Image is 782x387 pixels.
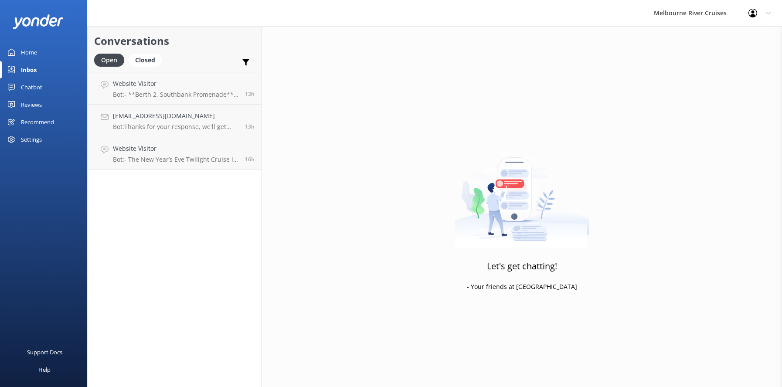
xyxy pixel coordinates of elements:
h4: [EMAIL_ADDRESS][DOMAIN_NAME] [113,111,238,121]
div: Help [38,361,51,378]
a: [EMAIL_ADDRESS][DOMAIN_NAME]Bot:Thanks for your response, we'll get back to you as soon as we can... [88,105,261,137]
h2: Conversations [94,33,255,49]
a: Website VisitorBot:- The New Year’s Eve Twilight Cruise is family-friendly, with prices for child... [88,137,261,170]
a: Open [94,55,129,64]
h4: Website Visitor [113,144,238,153]
div: Recommend [21,113,54,131]
p: Bot: Thanks for your response, we'll get back to you as soon as we can during opening hours. [113,123,238,131]
span: 05:44pm 19-Aug-2025 (UTC +10:00) Australia/Sydney [245,156,255,163]
div: Open [94,54,124,67]
div: Closed [129,54,162,67]
a: Website VisitorBot:- **Berth 2, Southbank Promenade**: Various cruises such as the Ports & Dockla... [88,72,261,105]
p: - Your friends at [GEOGRAPHIC_DATA] [467,282,577,292]
div: Reviews [21,96,42,113]
img: artwork of a man stealing a conversation from at giant smartphone [455,139,589,248]
div: Support Docs [27,343,62,361]
a: Closed [129,55,166,64]
div: Inbox [21,61,37,78]
div: Settings [21,131,42,148]
img: yonder-white-logo.png [13,14,63,29]
div: Home [21,44,37,61]
h3: Let's get chatting! [487,259,557,273]
div: Chatbot [21,78,42,96]
h4: Website Visitor [113,79,238,88]
span: 08:49pm 19-Aug-2025 (UTC +10:00) Australia/Sydney [245,123,255,130]
p: Bot: - **Berth 2, Southbank Promenade**: Various cruises such as the Ports & Docklands Cruise, Pa... [113,91,238,98]
p: Bot: - The New Year’s Eve Twilight Cruise is family-friendly, with prices for children aged [DEMO... [113,156,238,163]
span: 08:52pm 19-Aug-2025 (UTC +10:00) Australia/Sydney [245,90,255,98]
